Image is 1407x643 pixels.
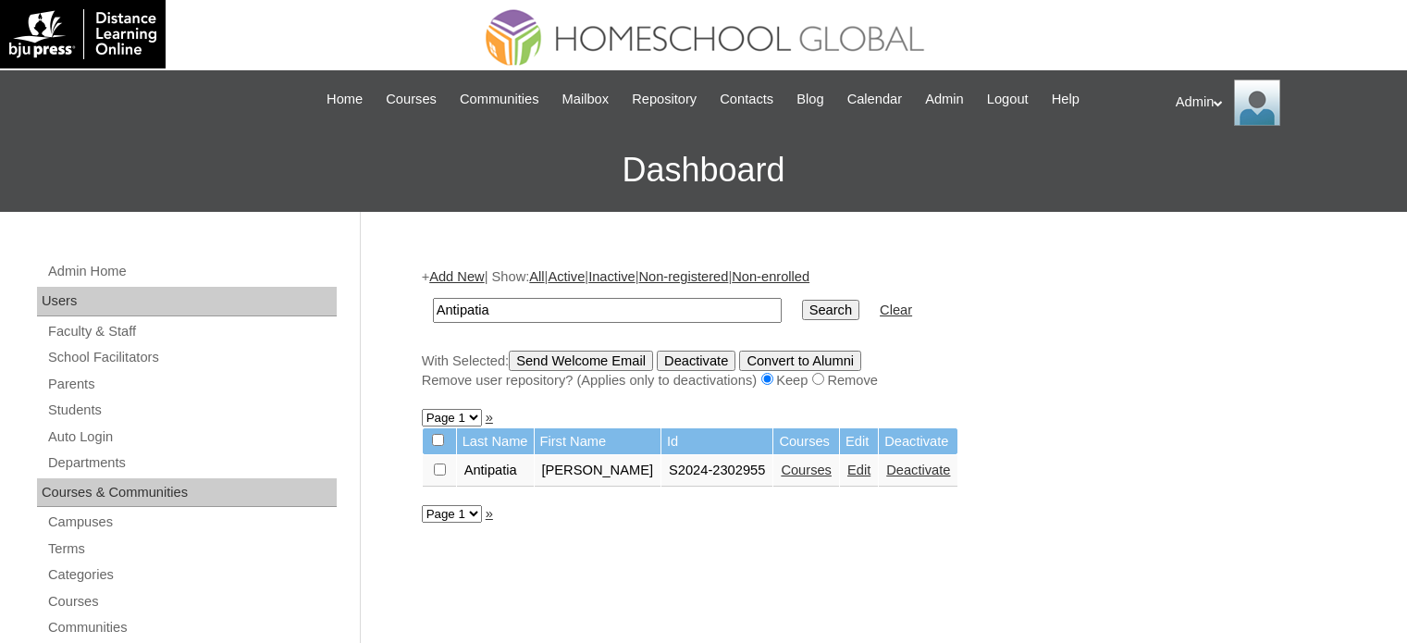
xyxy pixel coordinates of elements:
[46,346,337,369] a: School Facilitators
[802,300,859,320] input: Search
[46,511,337,534] a: Campuses
[773,428,839,455] td: Courses
[987,89,1029,110] span: Logout
[1043,89,1089,110] a: Help
[386,89,437,110] span: Courses
[916,89,973,110] a: Admin
[588,269,636,284] a: Inactive
[661,455,772,487] td: S2024-2302955
[37,287,337,316] div: Users
[327,89,363,110] span: Home
[460,89,539,110] span: Communities
[46,320,337,343] a: Faculty & Staff
[46,563,337,587] a: Categories
[46,590,337,613] a: Courses
[422,267,1338,390] div: + | Show: | | | |
[450,89,549,110] a: Communities
[422,351,1338,390] div: With Selected:
[838,89,911,110] a: Calendar
[840,428,878,455] td: Edit
[925,89,964,110] span: Admin
[9,9,156,59] img: logo-white.png
[739,351,861,371] input: Convert to Alumni
[1234,80,1280,126] img: Admin Homeschool Global
[46,616,337,639] a: Communities
[562,89,610,110] span: Mailbox
[1052,89,1080,110] span: Help
[1176,80,1388,126] div: Admin
[535,455,661,487] td: [PERSON_NAME]
[46,426,337,449] a: Auto Login
[632,89,697,110] span: Repository
[37,478,337,508] div: Courses & Communities
[376,89,446,110] a: Courses
[9,129,1398,212] h3: Dashboard
[661,428,772,455] td: Id
[46,451,337,475] a: Departments
[781,463,832,477] a: Courses
[46,399,337,422] a: Students
[317,89,372,110] a: Home
[429,269,484,284] a: Add New
[529,269,544,284] a: All
[433,298,782,323] input: Search
[732,269,809,284] a: Non-enrolled
[710,89,783,110] a: Contacts
[509,351,653,371] input: Send Welcome Email
[720,89,773,110] span: Contacts
[978,89,1038,110] a: Logout
[886,463,950,477] a: Deactivate
[657,351,735,371] input: Deactivate
[486,410,493,425] a: »
[46,538,337,561] a: Terms
[486,506,493,521] a: »
[623,89,706,110] a: Repository
[548,269,585,284] a: Active
[457,455,534,487] td: Antipatia
[46,260,337,283] a: Admin Home
[787,89,833,110] a: Blog
[553,89,619,110] a: Mailbox
[847,463,870,477] a: Edit
[879,428,957,455] td: Deactivate
[535,428,661,455] td: First Name
[796,89,823,110] span: Blog
[46,373,337,396] a: Parents
[638,269,728,284] a: Non-registered
[422,371,1338,390] div: Remove user repository? (Applies only to deactivations) Keep Remove
[880,303,912,317] a: Clear
[847,89,902,110] span: Calendar
[457,428,534,455] td: Last Name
